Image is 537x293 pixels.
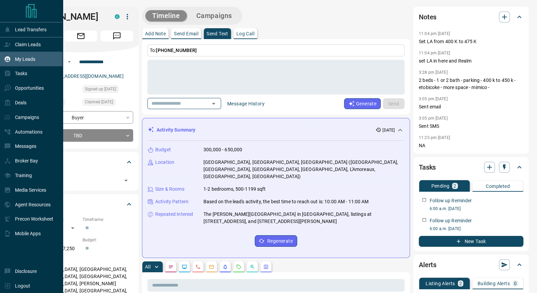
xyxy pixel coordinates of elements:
[419,31,450,36] p: 11:04 pm [DATE]
[29,111,133,124] div: Buyer
[145,31,166,36] p: Add Note
[145,10,187,21] button: Timeline
[236,264,241,270] svg: Requests
[156,48,197,53] span: [PHONE_NUMBER]
[147,45,405,56] p: To:
[344,98,381,109] button: Generate
[419,159,523,175] div: Tasks
[382,127,395,133] p: [DATE]
[182,264,187,270] svg: Lead Browsing Activity
[29,154,133,170] div: Tags
[101,31,133,41] span: Message
[85,99,113,105] span: Claimed [DATE]
[209,99,218,108] button: Open
[263,264,269,270] svg: Agent Actions
[155,198,189,205] p: Activity Pattern
[145,264,150,269] p: All
[419,70,448,75] p: 3:28 pm [DATE]
[29,196,133,212] div: Criteria
[431,184,449,188] p: Pending
[419,12,436,22] h2: Notes
[47,73,124,79] a: [EMAIL_ADDRESS][DOMAIN_NAME]
[155,211,193,218] p: Repeated Interest
[250,264,255,270] svg: Opportunities
[453,184,456,188] p: 2
[419,259,436,270] h2: Alerts
[419,77,523,91] p: 2 beds - 1 or 2 bath - parking - 400 k to 450 k - etobicoke - more space - mimico -
[236,31,254,36] p: Log Call
[207,31,228,36] p: Send Text
[29,258,133,264] p: Areas Searched:
[65,58,73,66] button: Open
[223,98,269,109] button: Message History
[514,281,517,286] p: 0
[222,264,228,270] svg: Listing Alerts
[121,176,131,185] button: Open
[419,38,523,45] p: Set LA from 400 K to 475 K
[203,146,242,153] p: 300,000 - 650,000
[115,14,120,19] div: condos.ca
[155,159,174,166] p: Location
[419,51,450,55] p: 11:04 pm [DATE]
[190,10,239,21] button: Campaigns
[203,198,369,205] p: Based on the lead's activity, the best time to reach out is: 10:00 AM - 11:00 AM
[83,98,133,108] div: Thu Jul 10 2025
[459,281,462,286] p: 2
[29,129,133,142] div: TBD
[203,211,404,225] p: The [PERSON_NAME][GEOGRAPHIC_DATA] in [GEOGRAPHIC_DATA], listings at [STREET_ADDRESS], and [STREE...
[155,186,184,193] p: Size & Rooms
[148,124,404,136] div: Activity Summary[DATE]
[419,116,448,121] p: 3:05 pm [DATE]
[157,126,195,134] p: Activity Summary
[419,236,523,247] button: New Task
[255,235,297,247] button: Regenerate
[83,237,133,243] p: Budget:
[83,217,133,223] p: Timeframe:
[85,86,116,92] span: Signed up [DATE]
[419,57,523,65] p: set LA in here and Realm
[419,9,523,25] div: Notes
[419,97,448,101] p: 3:05 pm [DATE]
[430,226,523,232] p: 6:00 a.m. [DATE]
[426,281,455,286] p: Listing Alerts
[203,186,266,193] p: 1-2 bedrooms, 500-1199 sqft
[419,135,450,140] p: 11:25 pm [DATE]
[430,217,472,224] p: Follow up Reminder
[209,264,214,270] svg: Emails
[486,184,510,189] p: Completed
[155,146,171,153] p: Budget
[419,257,523,273] div: Alerts
[430,206,523,212] p: 6:00 a.m. [DATE]
[168,264,174,270] svg: Notes
[203,159,404,180] p: [GEOGRAPHIC_DATA], [GEOGRAPHIC_DATA], [GEOGRAPHIC_DATA] ([GEOGRAPHIC_DATA], [GEOGRAPHIC_DATA], [G...
[29,11,105,22] h1: [PERSON_NAME]
[83,85,133,95] div: Thu Jul 10 2025
[478,281,510,286] p: Building Alerts
[419,123,523,130] p: Sent SMS
[419,142,523,149] p: NA
[419,103,523,110] p: Sent email
[430,197,472,204] p: Follow up Reminder
[195,264,201,270] svg: Calls
[419,162,436,173] h2: Tasks
[65,31,97,41] span: Email
[174,31,198,36] p: Send Email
